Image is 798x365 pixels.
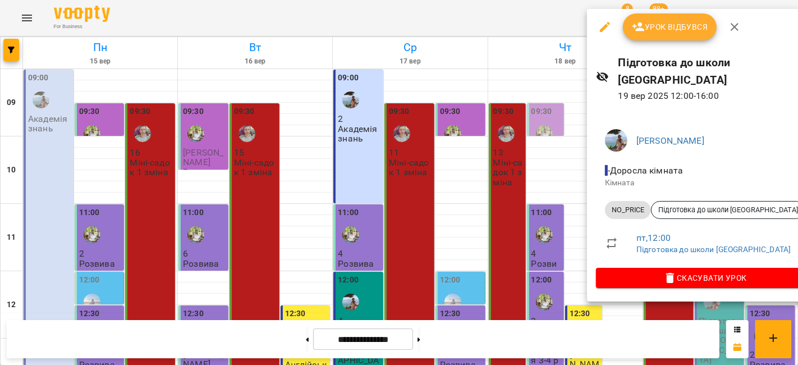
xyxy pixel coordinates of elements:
[636,232,671,243] a: пт , 12:00
[605,129,627,152] img: d2c115b4bdc21683d5e0fb02c4f18fe0.jpg
[632,20,708,34] span: Урок відбувся
[605,165,686,176] span: - Доросла кімната
[636,245,791,254] a: Підготовка до школи [GEOGRAPHIC_DATA]
[605,205,651,215] span: NO_PRICE
[623,13,717,40] button: Урок відбувся
[636,135,704,146] a: [PERSON_NAME]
